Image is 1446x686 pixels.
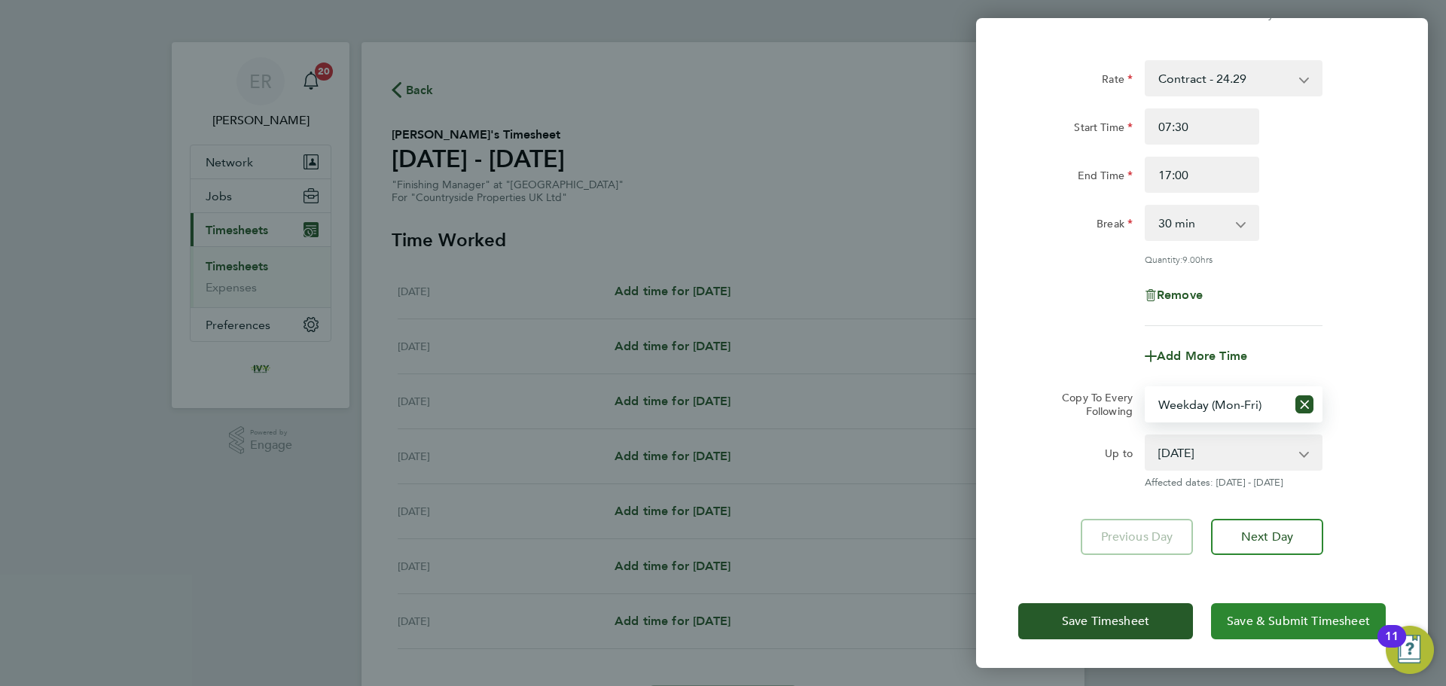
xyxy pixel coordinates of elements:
input: E.g. 18:00 [1145,157,1259,193]
button: Next Day [1211,519,1323,555]
button: Save Timesheet [1018,603,1193,639]
button: Save & Submit Timesheet [1211,603,1386,639]
label: Rate [1102,72,1133,90]
span: Remove [1157,288,1203,302]
span: 9.00 [1182,253,1200,265]
span: Add More Time [1157,349,1247,363]
div: 11 [1385,636,1399,656]
label: Copy To Every Following [1050,391,1133,418]
span: Next Day [1241,529,1293,544]
button: Remove [1145,289,1203,301]
button: Open Resource Center, 11 new notifications [1386,626,1434,674]
span: Save & Submit Timesheet [1227,614,1370,629]
input: E.g. 08:00 [1145,108,1259,145]
span: Save Timesheet [1062,614,1149,629]
label: Break [1097,217,1133,235]
button: Reset selection [1295,388,1313,421]
button: Add More Time [1145,350,1247,362]
label: End Time [1078,169,1133,187]
label: Start Time [1074,120,1133,139]
span: Affected dates: [DATE] - [DATE] [1145,477,1322,489]
div: Quantity: hrs [1145,253,1322,265]
label: Up to [1105,447,1133,465]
